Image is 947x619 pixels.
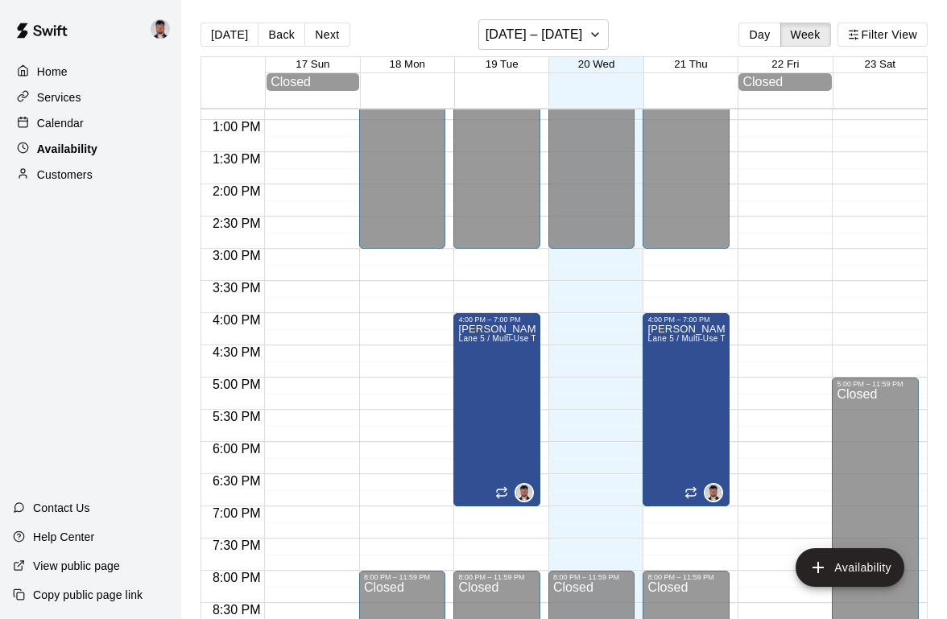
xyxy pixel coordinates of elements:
[13,111,168,135] a: Calendar
[364,573,441,581] div: 8:00 PM – 11:59 PM
[516,485,532,501] img: Jake Owens
[209,442,265,456] span: 6:00 PM
[209,506,265,520] span: 7:00 PM
[296,58,329,70] button: 17 Sun
[458,316,536,324] div: 4:00 PM – 7:00 PM
[37,64,68,80] p: Home
[738,23,780,47] button: Day
[553,573,631,581] div: 8:00 PM – 11:59 PM
[209,217,265,230] span: 2:30 PM
[37,89,81,105] p: Services
[674,58,707,70] button: 21 Thu
[151,19,170,39] img: Jake Owens
[209,313,265,327] span: 4:00 PM
[209,474,265,488] span: 6:30 PM
[209,410,265,423] span: 5:30 PM
[486,23,583,46] h6: [DATE] – [DATE]
[647,316,725,324] div: 4:00 PM – 7:00 PM
[486,58,519,70] button: 19 Tue
[13,137,168,161] a: Availability
[304,23,349,47] button: Next
[684,486,697,499] span: Recurring availability
[209,345,265,359] span: 4:30 PM
[647,573,725,581] div: 8:00 PM – 11:59 PM
[796,548,904,587] button: add
[771,58,799,70] button: 22 Fri
[13,163,168,187] a: Customers
[578,58,615,70] button: 20 Wed
[453,313,540,506] div: 4:00 PM – 7:00 PM: Available
[209,249,265,262] span: 3:00 PM
[37,167,93,183] p: Customers
[209,571,265,584] span: 8:00 PM
[37,141,97,157] p: Availability
[33,558,120,574] p: View public page
[33,529,94,545] p: Help Center
[13,60,168,84] a: Home
[271,75,355,89] div: Closed
[33,500,90,516] p: Contact Us
[209,378,265,391] span: 5:00 PM
[704,483,723,502] div: Jake Owens
[780,23,831,47] button: Week
[837,23,928,47] button: Filter View
[13,85,168,109] a: Services
[37,115,84,131] p: Calendar
[390,58,425,70] button: 18 Mon
[865,58,896,70] button: 23 Sat
[742,75,827,89] div: Closed
[258,23,305,47] button: Back
[837,380,914,388] div: 5:00 PM – 11:59 PM
[209,184,265,198] span: 2:00 PM
[147,13,181,45] div: Jake Owens
[201,23,258,47] button: [DATE]
[478,19,610,50] button: [DATE] – [DATE]
[495,486,508,499] span: Recurring availability
[209,603,265,617] span: 8:30 PM
[515,483,534,502] div: Jake Owens
[643,313,730,506] div: 4:00 PM – 7:00 PM: Available
[33,587,143,603] p: Copy public page link
[209,281,265,295] span: 3:30 PM
[705,485,722,501] img: Jake Owens
[458,573,536,581] div: 8:00 PM – 11:59 PM
[209,120,265,134] span: 1:00 PM
[209,539,265,552] span: 7:30 PM
[209,152,265,166] span: 1:30 PM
